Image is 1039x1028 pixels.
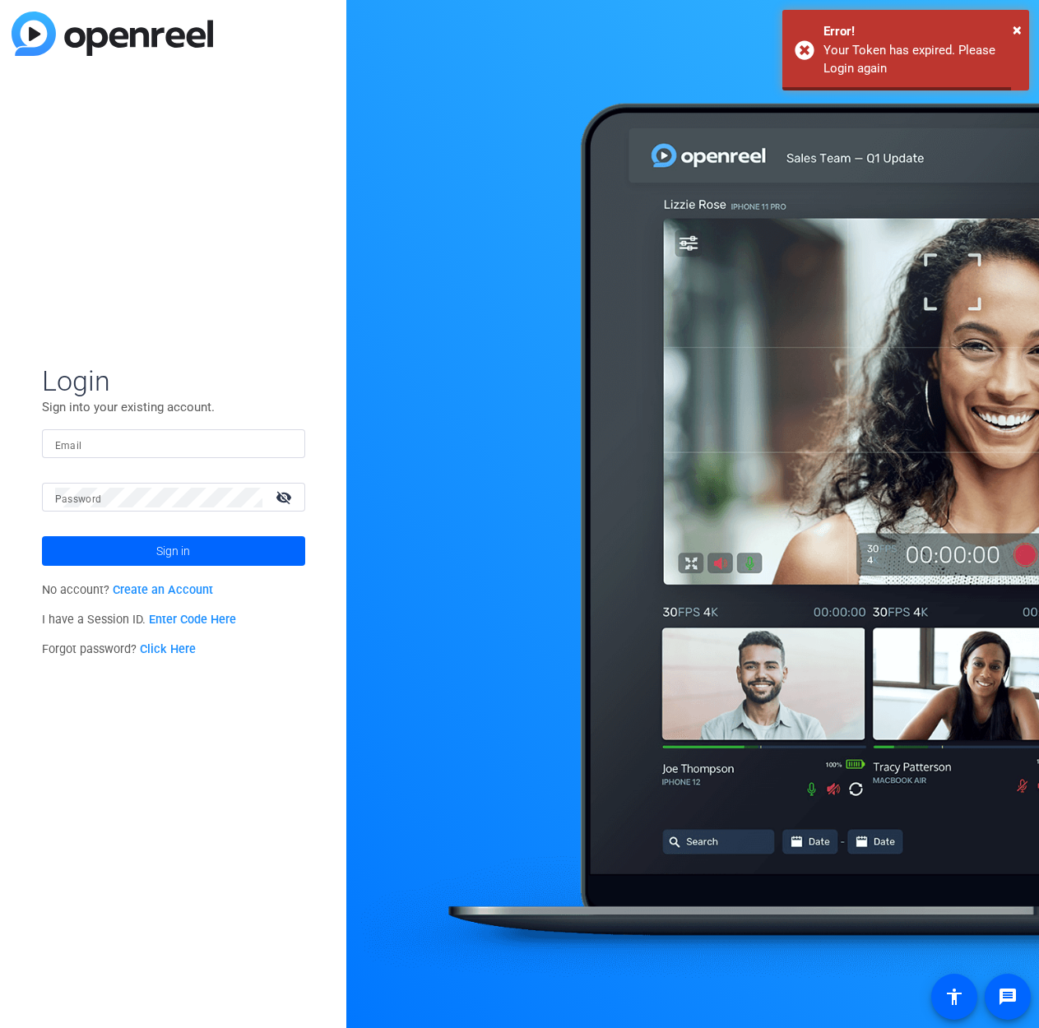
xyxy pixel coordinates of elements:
[55,440,82,451] mat-label: Email
[42,364,305,398] span: Login
[1013,17,1022,42] button: Close
[149,613,236,627] a: Enter Code Here
[42,536,305,566] button: Sign in
[55,434,292,454] input: Enter Email Address
[266,485,305,509] mat-icon: visibility_off
[113,583,213,597] a: Create an Account
[42,583,214,597] span: No account?
[823,22,1017,41] div: Error!
[12,12,213,56] img: blue-gradient.svg
[42,613,237,627] span: I have a Session ID.
[998,987,1018,1007] mat-icon: message
[42,642,197,656] span: Forgot password?
[823,41,1017,78] div: Your Token has expired. Please Login again
[42,398,305,416] p: Sign into your existing account.
[140,642,196,656] a: Click Here
[156,530,190,572] span: Sign in
[55,493,102,505] mat-label: Password
[944,987,964,1007] mat-icon: accessibility
[1013,20,1022,39] span: ×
